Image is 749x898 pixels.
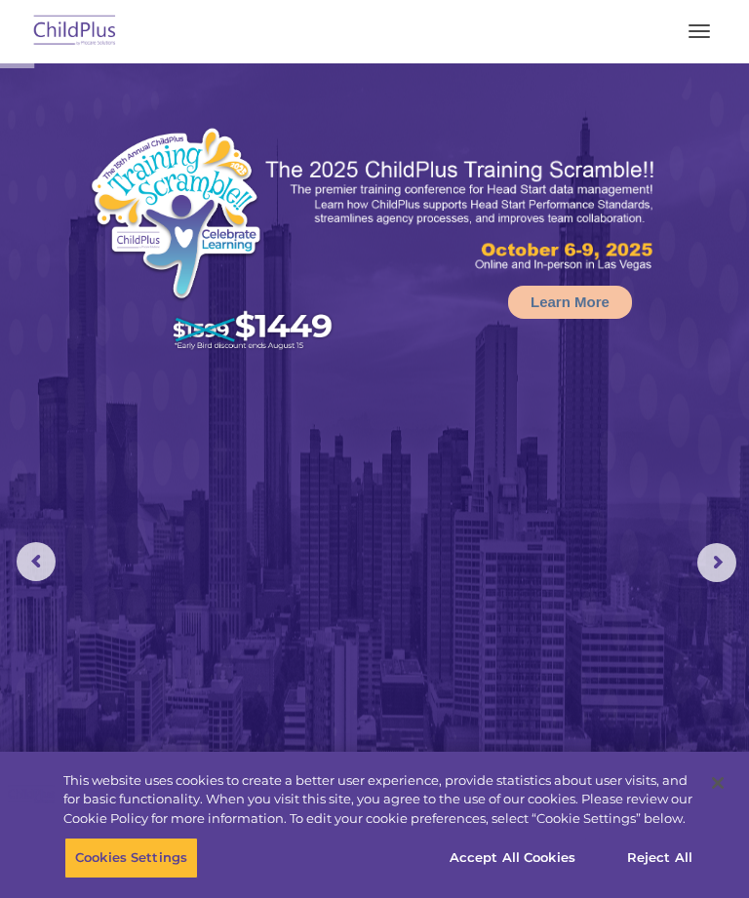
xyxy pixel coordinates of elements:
button: Close [696,761,739,804]
button: Accept All Cookies [439,838,586,878]
button: Cookies Settings [64,838,198,878]
img: ChildPlus by Procare Solutions [29,9,121,55]
a: Learn More [508,286,632,319]
button: Reject All [599,838,721,878]
div: This website uses cookies to create a better user experience, provide statistics about user visit... [63,771,696,829]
